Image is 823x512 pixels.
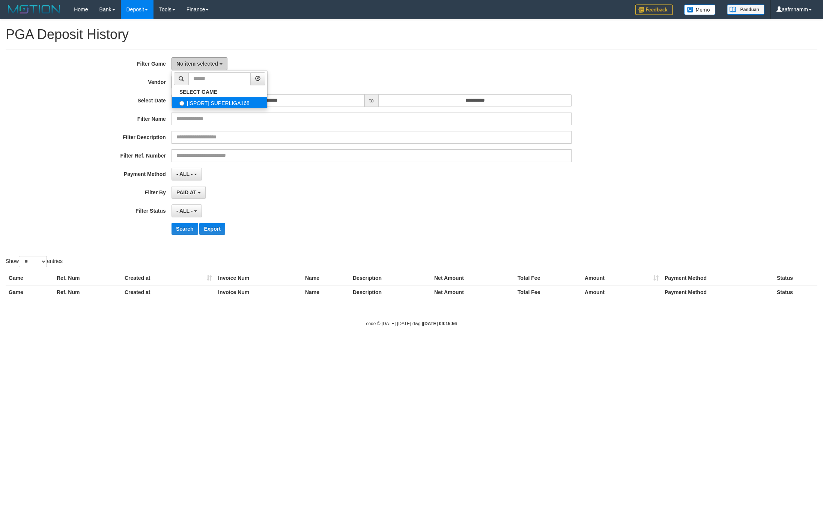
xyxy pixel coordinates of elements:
[515,285,582,299] th: Total Fee
[582,285,662,299] th: Amount
[774,285,817,299] th: Status
[6,271,54,285] th: Game
[6,285,54,299] th: Game
[215,285,302,299] th: Invoice Num
[515,271,582,285] th: Total Fee
[662,271,774,285] th: Payment Method
[431,285,515,299] th: Net Amount
[172,97,267,108] label: [ISPORT] SUPERLIGA168
[122,285,215,299] th: Created at
[684,5,716,15] img: Button%20Memo.svg
[350,285,431,299] th: Description
[6,256,63,267] label: Show entries
[199,223,225,235] button: Export
[172,168,202,180] button: - ALL -
[727,5,764,15] img: panduan.png
[350,271,431,285] th: Description
[6,27,817,42] h1: PGA Deposit History
[19,256,47,267] select: Showentries
[122,271,215,285] th: Created at
[54,271,122,285] th: Ref. Num
[215,271,302,285] th: Invoice Num
[172,223,198,235] button: Search
[172,57,227,70] button: No item selected
[302,285,350,299] th: Name
[176,61,218,67] span: No item selected
[582,271,662,285] th: Amount
[6,4,63,15] img: MOTION_logo.png
[172,204,202,217] button: - ALL -
[431,271,515,285] th: Net Amount
[302,271,350,285] th: Name
[423,321,457,326] strong: [DATE] 09:15:56
[635,5,673,15] img: Feedback.jpg
[54,285,122,299] th: Ref. Num
[662,285,774,299] th: Payment Method
[172,186,206,199] button: PAID AT
[179,89,217,95] b: SELECT GAME
[179,101,184,106] input: [ISPORT] SUPERLIGA168
[176,208,193,214] span: - ALL -
[176,189,196,195] span: PAID AT
[364,94,379,107] span: to
[172,87,267,97] a: SELECT GAME
[774,271,817,285] th: Status
[366,321,457,326] small: code © [DATE]-[DATE] dwg |
[176,171,193,177] span: - ALL -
